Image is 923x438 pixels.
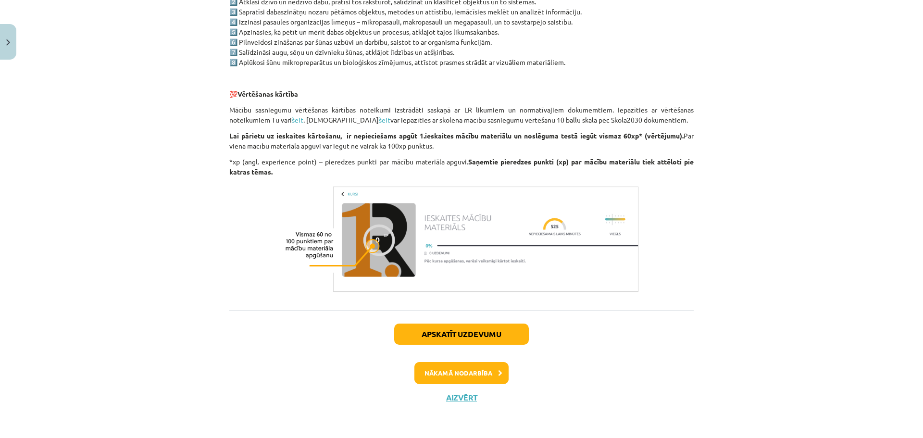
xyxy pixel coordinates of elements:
img: icon-close-lesson-0947bae3869378f0d4975bcd49f059093ad1ed9edebbc8119c70593378902aed.svg [6,39,10,46]
button: Nākamā nodarbība [414,362,509,384]
strong: Lai pārietu uz ieskaites kārtošanu, ir nepieciešams apgūt 1.ieskaites mācību materiālu un noslēgu... [229,131,684,140]
strong: Vērtēšanas kārtība [237,89,298,98]
p: Mācību sasniegumu vērtēšanas kārtības noteikumi izstrādāti saskaņā ar LR likumiem un normatīvajie... [229,105,694,125]
p: 💯 [229,89,694,99]
button: Aizvērt [443,393,480,402]
p: *xp (angl. experience point) – pieredzes punkti par mācību materiāla apguvi. [229,157,694,177]
a: šeit [379,115,390,124]
p: Par viena mācību materiāla apguvi var iegūt ne vairāk kā 100xp punktus. [229,131,694,151]
a: šeit [292,115,303,124]
button: Apskatīt uzdevumu [394,324,529,345]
